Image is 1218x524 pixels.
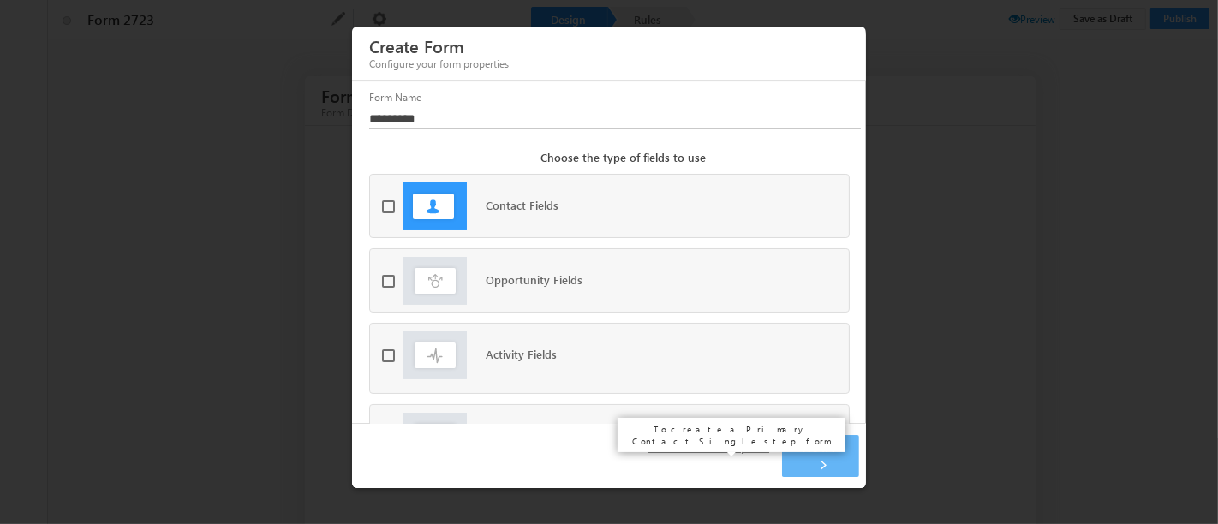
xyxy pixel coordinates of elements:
span: Activity Fields [486,347,557,361]
span: Contact Fields [486,198,558,212]
p: To create a Primary Contact Single step form [624,423,839,447]
button: Next [782,435,859,477]
div: Form Name [369,90,878,114]
span: Configure your form properties [369,57,509,70]
button: Create with default options [635,436,782,461]
div: Choose the type of fields to use [369,150,878,174]
h3: Create Form [369,35,862,56]
span: Opportunity Fields [486,272,582,287]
